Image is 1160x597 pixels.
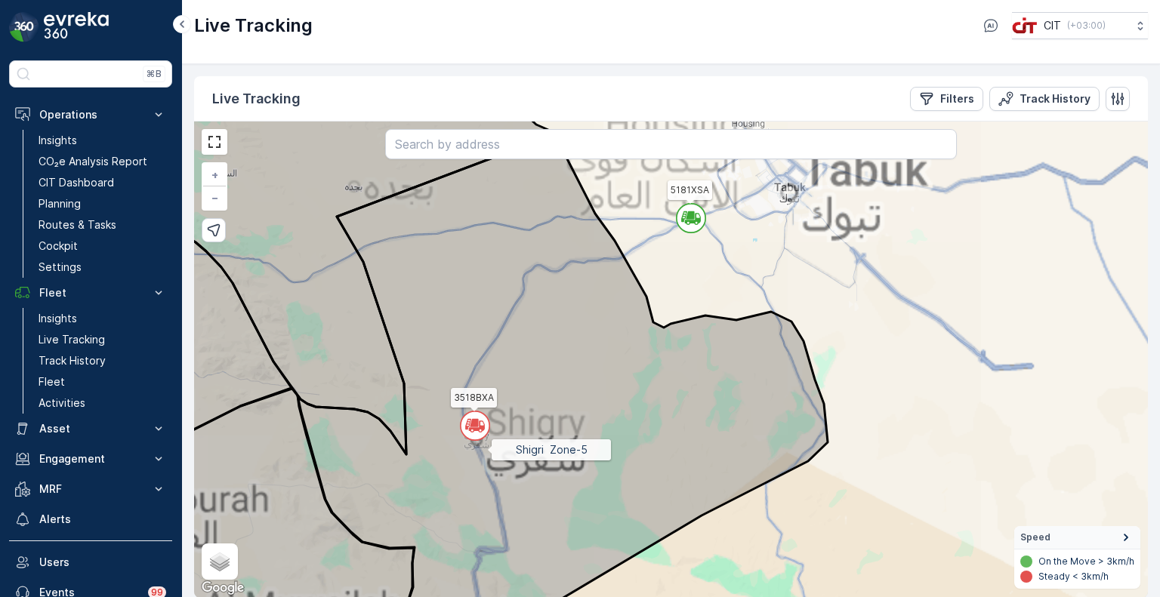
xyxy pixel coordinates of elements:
[39,512,166,527] p: Alerts
[9,547,172,577] a: Users
[39,175,114,190] p: CIT Dashboard
[39,311,77,326] p: Insights
[211,191,219,204] span: −
[39,196,81,211] p: Planning
[32,329,172,350] a: Live Tracking
[9,414,172,444] button: Asset
[39,374,65,389] p: Fleet
[203,545,236,578] a: Layers
[211,168,218,181] span: +
[39,353,106,368] p: Track History
[9,12,39,42] img: logo
[1020,91,1091,106] p: Track History
[194,14,313,38] p: Live Tracking
[9,444,172,474] button: Engagement
[1014,526,1140,549] summary: Speed
[39,154,147,169] p: CO₂e Analysis Report
[9,100,172,130] button: Operations
[212,88,301,109] p: Live Tracking
[39,395,85,411] p: Activities
[32,193,172,214] a: Planning
[147,68,162,80] p: ⌘B
[9,474,172,504] button: MRF
[39,238,78,254] p: Cockpit
[39,421,142,436] p: Asset
[39,107,142,122] p: Operations
[39,285,142,300] p: Fleet
[940,91,974,106] p: Filters
[39,555,166,570] p: Users
[32,214,172,235] a: Routes & Tasks
[39,260,82,275] p: Settings
[1012,17,1038,34] img: cit-logo_pOk6rL0.png
[39,133,77,148] p: Insights
[9,504,172,534] a: Alerts
[910,87,983,111] button: Filters
[32,235,172,257] a: Cockpit
[1020,531,1050,543] span: Speed
[1044,18,1061,33] p: CIT
[32,371,172,392] a: Fleet
[39,217,116,232] p: Routes & Tasks
[1038,571,1109,583] p: Steady < 3km/h
[1012,12,1148,39] button: CIT(+03:00)
[39,332,105,347] p: Live Tracking
[203,164,226,186] a: Zoom In
[39,451,142,466] p: Engagement
[32,350,172,371] a: Track History
[989,87,1100,111] button: Track History
[32,130,172,151] a: Insights
[44,12,109,42] img: logo_dark-DEwI_e13.png
[32,257,172,278] a: Settings
[1038,555,1134,568] p: On the Move > 3km/h
[203,186,226,209] a: Zoom Out
[385,129,958,159] input: Search by address
[1067,20,1106,32] p: ( +03:00 )
[32,392,172,414] a: Activities
[203,131,226,153] a: View Fullscreen
[39,482,142,497] p: MRF
[32,308,172,329] a: Insights
[32,172,172,193] a: CIT Dashboard
[32,151,172,172] a: CO₂e Analysis Report
[9,278,172,308] button: Fleet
